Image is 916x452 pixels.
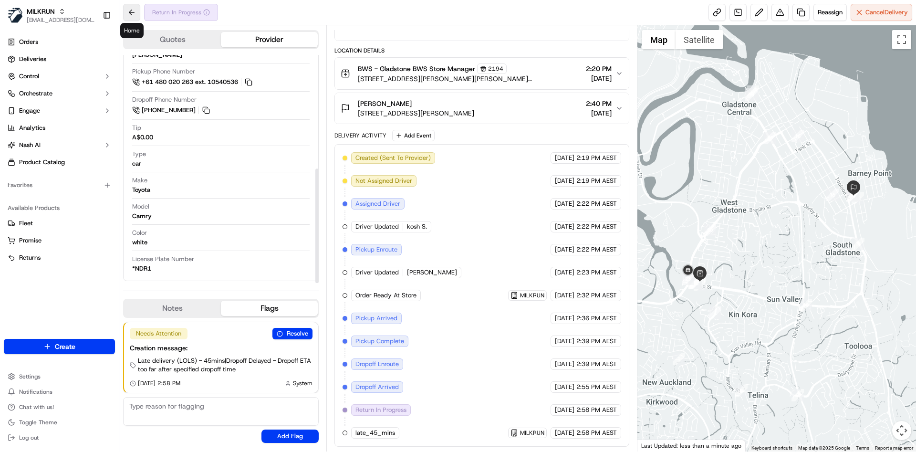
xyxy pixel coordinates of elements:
[392,130,435,141] button: Add Event
[4,370,115,383] button: Settings
[576,268,617,277] span: 2:23 PM AEST
[132,150,146,158] span: Type
[272,328,312,339] button: Resolve
[576,177,617,185] span: 2:19 PM AEST
[813,4,847,21] button: Reassign
[510,429,544,437] button: MILKRUN
[576,383,617,391] span: 2:55 PM AEST
[132,95,197,104] span: Dropoff Phone Number
[4,52,115,67] a: Deliveries
[852,238,864,250] div: 11
[355,177,412,185] span: Not Assigned Driver
[132,133,153,142] div: A$0.00
[4,400,115,414] button: Chat with us!
[358,74,582,84] span: [STREET_ADDRESS][PERSON_NAME][PERSON_NAME][PERSON_NAME]
[4,4,99,27] button: MILKRUNMILKRUN[EMAIL_ADDRESS][DOMAIN_NAME]
[19,141,41,149] span: Nash AI
[27,7,55,16] button: MILKRUN
[555,200,574,208] span: [DATE]
[555,337,574,346] span: [DATE]
[4,120,115,136] a: Analytics
[19,89,52,98] span: Orchestrate
[576,429,617,437] span: 2:58 PM AEST
[144,4,218,21] button: Return In Progress
[818,8,843,17] span: Reassign
[19,388,52,396] span: Notifications
[682,273,694,285] div: 23
[138,379,180,387] span: [DATE] 2:58 PM
[555,314,574,323] span: [DATE]
[132,105,211,116] button: [PHONE_NUMBER]
[4,416,115,429] button: Toggle Theme
[640,439,671,452] img: Google
[586,64,612,74] span: 2:20 PM
[676,30,723,49] button: Show satellite imagery
[555,406,574,414] span: [DATE]
[4,339,115,354] button: Create
[8,253,111,262] a: Returns
[846,189,859,202] div: 14
[576,314,617,323] span: 2:36 PM AEST
[355,383,399,391] span: Dropoff Arrived
[673,353,685,365] div: 1
[130,328,187,339] div: Needs Attention
[800,299,812,311] div: 10
[576,337,617,346] span: 2:39 PM AEST
[142,78,238,86] span: +61 480 020 263 ext. 10540536
[355,337,404,346] span: Pickup Complete
[4,86,115,101] button: Orchestrate
[4,178,115,193] div: Favorites
[19,55,46,63] span: Deliveries
[8,8,23,23] img: MILKRUN
[4,250,115,265] button: Returns
[764,132,776,144] div: 19
[132,67,195,76] span: Pickup Phone Number
[142,106,196,115] span: [PHONE_NUMBER]
[735,385,748,397] div: 8
[826,189,839,201] div: 15
[488,65,503,73] span: 2194
[791,389,804,401] div: 9
[745,88,758,101] div: 18
[355,314,397,323] span: Pickup Arrived
[124,32,221,47] button: Quotes
[4,103,115,118] button: Engage
[132,176,147,185] span: Make
[4,69,115,84] button: Control
[355,429,395,437] span: late_45_mins
[132,77,254,87] a: +61 480 020 263 ext. 10540536
[355,222,399,231] span: Driver Updated
[4,34,115,50] a: Orders
[4,385,115,399] button: Notifications
[576,245,617,254] span: 2:22 PM AEST
[586,74,612,83] span: [DATE]
[856,445,869,451] a: Terms (opens in new tab)
[689,277,702,289] div: 22
[555,222,574,231] span: [DATE]
[132,202,149,211] span: Model
[865,8,908,17] span: Cancel Delivery
[358,108,474,118] span: [STREET_ADDRESS][PERSON_NAME]
[293,379,312,387] span: System
[355,245,397,254] span: Pickup Enroute
[19,106,40,115] span: Engage
[221,301,318,316] button: Flags
[8,219,111,228] a: Fleet
[555,291,574,300] span: [DATE]
[576,154,617,162] span: 2:19 PM AEST
[690,277,702,289] div: 4
[19,38,38,46] span: Orders
[358,64,475,74] span: BWS - Gladstone BWS Store Manager
[847,189,860,201] div: 13
[520,429,544,437] span: MILKRUN
[694,278,706,291] div: 3
[261,430,319,443] button: Add Flag
[4,233,115,248] button: Promise
[355,360,399,368] span: Dropoff Enroute
[555,268,574,277] span: [DATE]
[555,360,574,368] span: [DATE]
[688,277,701,289] div: 21
[407,222,427,231] span: kosh S.
[555,429,574,437] span: [DATE]
[355,406,406,414] span: Return In Progress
